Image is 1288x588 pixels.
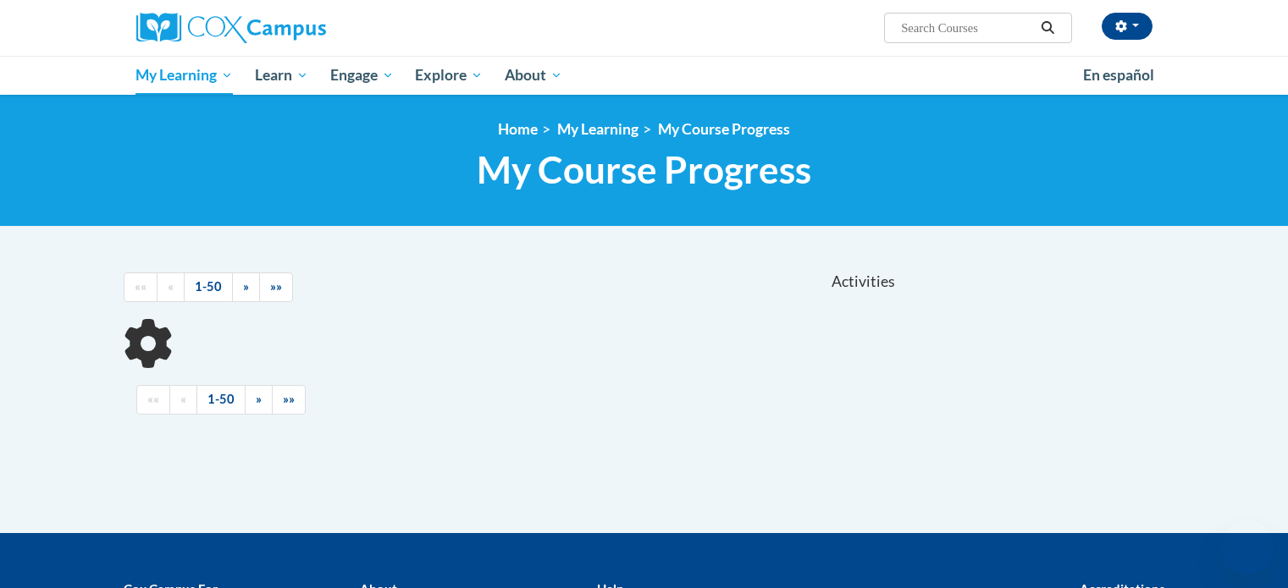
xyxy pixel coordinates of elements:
span: Explore [415,65,483,85]
a: Begining [124,272,158,302]
a: 1-50 [196,385,246,415]
span: About [505,65,562,85]
span: En español [1083,66,1154,84]
div: Main menu [111,56,1178,95]
span: Learn [255,65,308,85]
a: Previous [169,385,197,415]
a: Cox Campus [136,13,458,43]
span: Engage [330,65,394,85]
span: «« [147,392,159,406]
span: » [256,392,262,406]
span: My Course Progress [477,147,811,192]
span: »» [270,279,282,294]
span: « [168,279,174,294]
button: Search [1035,18,1060,38]
iframe: Button to launch messaging window [1220,520,1274,574]
span: « [180,392,186,406]
a: Engage [319,56,405,95]
a: Previous [157,272,185,302]
input: Search Courses [899,18,1035,38]
img: Cox Campus [136,13,326,43]
span: My Learning [135,65,233,85]
a: 1-50 [184,272,233,302]
a: My Course Progress [658,120,790,138]
span: » [243,279,249,294]
span: «« [135,279,146,294]
a: Next [245,385,273,415]
a: Explore [404,56,494,95]
span: Activities [832,272,895,291]
a: Begining [136,385,170,415]
a: My Learning [557,120,638,138]
a: End [259,272,293,302]
a: Home [498,120,538,138]
a: My Learning [125,56,245,95]
button: Account Settings [1102,13,1153,40]
span: »» [283,392,295,406]
a: Next [232,272,260,302]
a: End [272,385,306,415]
a: En español [1072,58,1165,93]
a: About [494,56,573,95]
a: Learn [244,56,319,95]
